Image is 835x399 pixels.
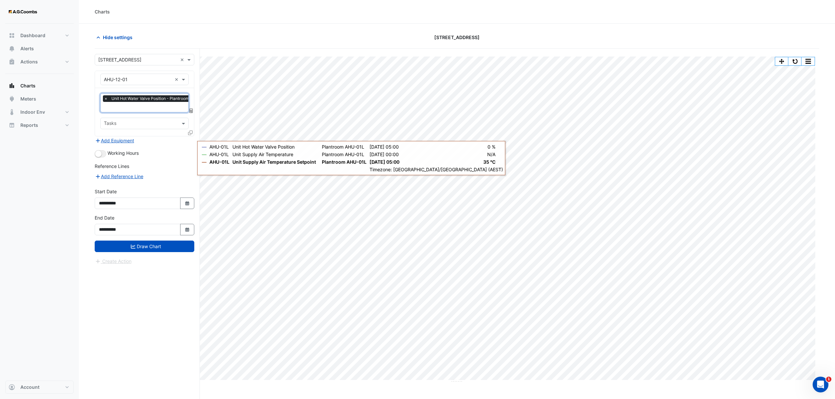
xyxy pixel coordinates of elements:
[5,29,74,42] button: Dashboard
[110,95,214,102] span: Unit Hot Water Valve Position - Plantroom, AHU-12-01
[188,130,193,135] span: Clone Favourites and Tasks from this Equipment to other Equipment
[434,34,480,41] span: [STREET_ADDRESS]
[775,57,788,65] button: Pan
[20,59,38,65] span: Actions
[95,137,134,144] button: Add Equipment
[5,381,74,394] button: Account
[813,377,828,392] iframe: Intercom live chat
[95,214,114,221] label: End Date
[188,108,194,113] span: Choose Function
[20,45,34,52] span: Alerts
[20,384,39,390] span: Account
[95,173,144,180] button: Add Reference Line
[788,57,801,65] button: Reset
[20,82,36,89] span: Charts
[5,92,74,106] button: Meters
[9,32,15,39] app-icon: Dashboard
[95,188,117,195] label: Start Date
[5,55,74,68] button: Actions
[180,56,186,63] span: Clear
[184,227,190,232] fa-icon: Select Date
[20,109,45,115] span: Indoor Env
[9,122,15,129] app-icon: Reports
[9,45,15,52] app-icon: Alerts
[9,82,15,89] app-icon: Charts
[175,76,180,83] span: Clear
[5,79,74,92] button: Charts
[95,8,110,15] div: Charts
[5,106,74,119] button: Indoor Env
[826,377,831,382] span: 1
[103,95,109,102] span: ×
[9,109,15,115] app-icon: Indoor Env
[5,42,74,55] button: Alerts
[9,59,15,65] app-icon: Actions
[103,34,132,41] span: Hide settings
[107,150,139,156] span: Working Hours
[20,96,36,102] span: Meters
[9,96,15,102] app-icon: Meters
[20,32,45,39] span: Dashboard
[103,120,116,128] div: Tasks
[801,57,815,65] button: More Options
[95,258,132,264] app-escalated-ticket-create-button: Please draw the charts first
[5,119,74,132] button: Reports
[95,241,194,252] button: Draw Chart
[95,32,137,43] button: Hide settings
[20,122,38,129] span: Reports
[184,200,190,206] fa-icon: Select Date
[95,163,129,170] label: Reference Lines
[8,5,37,18] img: Company Logo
